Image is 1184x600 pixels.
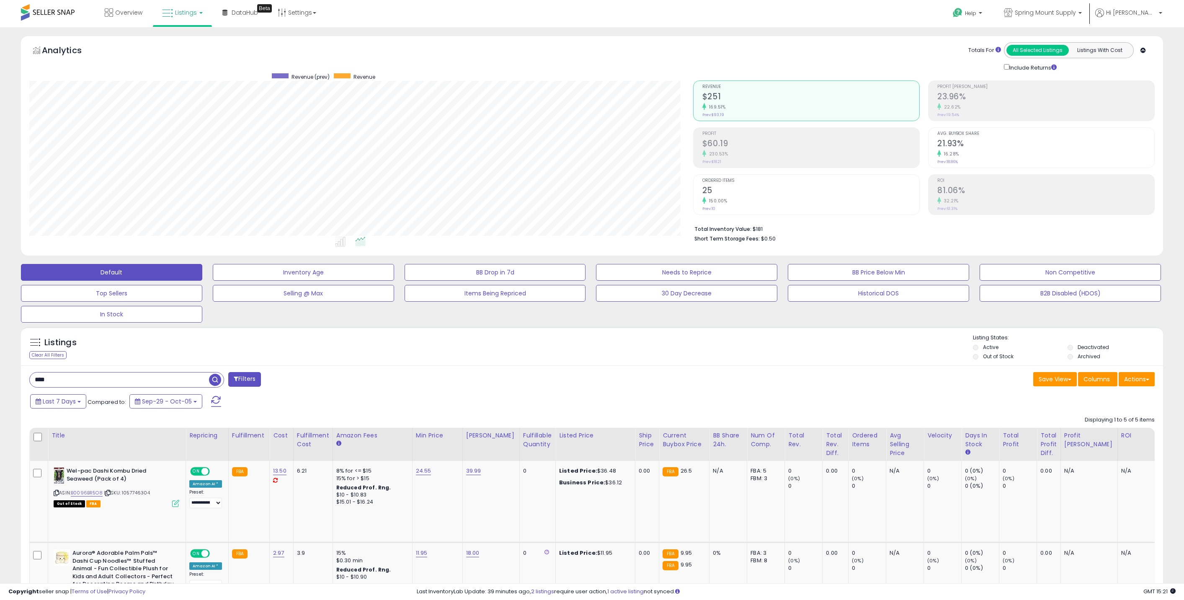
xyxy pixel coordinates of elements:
b: Listed Price: [559,549,597,557]
small: (0%) [965,557,977,564]
div: Last InventoryLab Update: 39 minutes ago, require user action, not synced. [417,588,1176,596]
button: Needs to Reprice [596,264,777,281]
div: Total Profit Diff. [1040,431,1057,458]
div: Min Price [416,431,459,440]
small: (0%) [1003,557,1014,564]
span: 9.95 [681,549,692,557]
div: 0 [852,467,886,475]
span: OFF [209,468,222,475]
span: Sep-29 - Oct-05 [142,397,192,406]
div: 0 [788,564,822,572]
button: In Stock [21,306,202,323]
div: Listed Price [559,431,632,440]
b: Reduced Prof. Rng. [336,484,391,491]
button: Save View [1033,372,1077,386]
div: 0.00 [826,549,842,557]
button: 30 Day Decrease [596,285,777,302]
button: Columns [1078,372,1117,386]
b: Total Inventory Value: [694,225,751,233]
div: FBM: 8 [751,557,778,564]
div: Fulfillable Quantity [523,431,552,449]
b: Short Term Storage Fees: [694,235,760,242]
div: $11.95 [559,549,629,557]
button: BB Drop in 7d [405,264,586,281]
button: Last 7 Days [30,394,86,409]
div: $10 - $10.90 [336,574,406,581]
a: Help [946,1,991,27]
span: Ordered Items [702,178,919,183]
div: Ordered Items [852,431,882,449]
div: 3.9 [297,549,326,557]
button: Items Being Repriced [405,285,586,302]
button: BB Price Below Min [788,264,969,281]
div: 0 (0%) [965,564,999,572]
div: Displaying 1 to 5 of 5 items [1085,416,1155,424]
span: 9.95 [681,561,692,569]
div: N/A [1121,549,1149,557]
div: Fulfillment Cost [297,431,329,449]
div: 0 [1003,549,1037,557]
div: 0 (0%) [965,482,999,490]
span: ON [191,468,201,475]
div: 15% [336,549,406,557]
span: ON [191,550,201,557]
span: FBA [86,500,101,507]
small: FBA [232,467,248,476]
p: Listing States: [973,334,1163,342]
button: Actions [1119,372,1155,386]
button: Listings With Cost [1068,45,1131,56]
div: Num of Comp. [751,431,781,449]
div: N/A [890,549,917,557]
label: Active [983,344,998,351]
small: 22.62% [941,104,961,110]
small: FBA [663,561,678,570]
i: Get Help [952,8,963,18]
div: 0 [523,467,549,475]
span: $0.50 [761,235,776,243]
span: Columns [1083,375,1110,383]
strong: Copyright [8,587,39,595]
div: Current Buybox Price [663,431,706,449]
div: 0 (0%) [965,549,999,557]
div: 0 [788,482,822,490]
div: N/A [713,467,740,475]
span: Revenue [353,73,375,80]
a: B0096BR5O8 [71,489,103,497]
div: 0 [927,549,961,557]
span: 2025-10-13 15:21 GMT [1143,587,1176,595]
small: Days In Stock. [965,449,970,456]
small: 169.51% [706,104,726,110]
span: Listings [175,8,197,17]
div: ROI [1121,431,1152,440]
a: 2.97 [273,549,284,557]
div: Totals For [968,47,1001,54]
button: Filters [228,372,261,387]
span: All listings that are currently out of stock and unavailable for purchase on Amazon [54,500,85,507]
div: [PERSON_NAME] [466,431,516,440]
h2: $251 [702,92,919,103]
a: 18.00 [466,549,480,557]
div: 0.00 [639,549,653,557]
span: Spring Mount Supply [1015,8,1076,17]
small: (0%) [852,557,864,564]
div: Ship Price [639,431,655,449]
div: Profit [PERSON_NAME] [1064,431,1114,449]
div: N/A [890,467,917,475]
small: (0%) [1003,475,1014,482]
h2: $60.19 [702,139,919,150]
div: Velocity [927,431,958,440]
div: Title [52,431,182,440]
button: Selling @ Max [213,285,394,302]
span: Profit [702,132,919,136]
a: 11.95 [416,549,428,557]
span: Compared to: [88,398,126,406]
span: Hi [PERSON_NAME] [1106,8,1156,17]
small: 150.00% [706,198,727,204]
div: Days In Stock [965,431,996,449]
a: 13.50 [273,467,286,475]
button: All Selected Listings [1006,45,1069,56]
h5: Listings [44,337,77,349]
b: Listed Price: [559,467,597,475]
span: Help [965,10,976,17]
div: 0 [852,564,886,572]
